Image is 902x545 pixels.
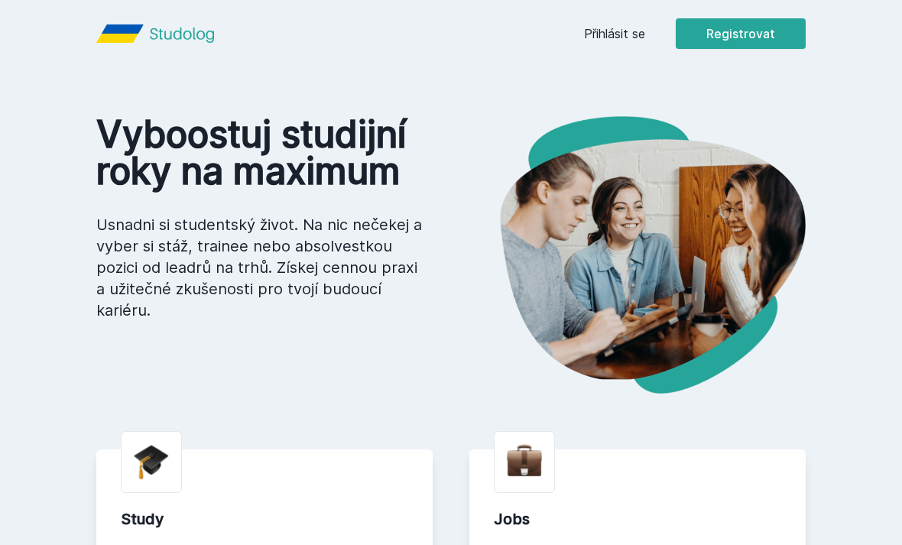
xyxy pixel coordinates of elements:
[96,116,427,190] h1: Vyboostuj studijní roky na maximum
[507,441,542,480] img: briefcase.png
[96,214,427,321] p: Usnadni si studentský život. Na nic nečekej a vyber si stáž, trainee nebo absolvestkou pozici od ...
[676,18,806,49] button: Registrovat
[584,24,645,43] a: Přihlásit se
[451,116,806,394] img: hero.png
[121,508,408,530] div: Study
[134,444,169,480] img: graduation-cap.png
[494,508,781,530] div: Jobs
